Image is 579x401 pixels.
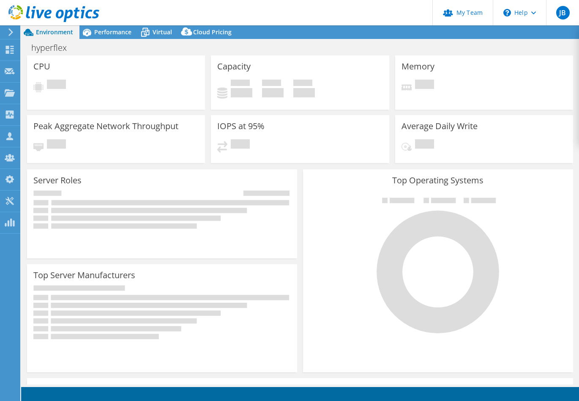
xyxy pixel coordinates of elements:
span: Pending [415,80,434,91]
h3: IOPS at 95% [217,122,265,131]
h4: 0 GiB [293,88,315,97]
h3: Capacity [217,62,251,71]
h3: Top Operating Systems [309,176,567,185]
h3: Top Server Manufacturers [33,271,135,280]
h1: hyperflex [27,43,80,53]
span: Cloud Pricing [193,28,232,36]
h4: 0 GiB [231,88,252,97]
span: Environment [36,28,73,36]
span: Pending [231,139,250,151]
h3: Memory [401,62,434,71]
span: Performance [94,28,131,36]
h3: CPU [33,62,50,71]
span: Pending [47,80,66,91]
h3: Average Daily Write [401,122,478,131]
h3: Peak Aggregate Network Throughput [33,122,178,131]
h4: 0 GiB [262,88,284,97]
span: JB [556,6,570,19]
span: Pending [415,139,434,151]
span: Pending [47,139,66,151]
span: Total [293,80,312,88]
span: Free [262,80,281,88]
span: Virtual [153,28,172,36]
span: Used [231,80,250,88]
svg: \n [503,9,511,17]
h3: Server Roles [33,176,82,185]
